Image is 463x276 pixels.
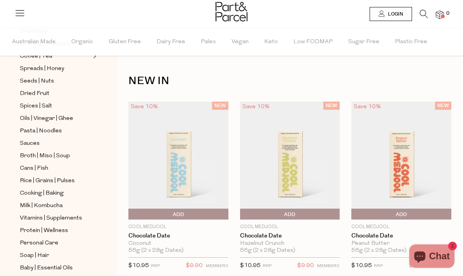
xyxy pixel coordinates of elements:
small: RRP [263,264,272,268]
span: Cans | Fish [20,164,48,173]
a: Sauces [20,139,91,148]
a: Soap | Hair [20,251,91,260]
a: Chocolate Date [128,232,228,239]
div: Save 10% [128,102,160,112]
button: Expand/Collapse Coffee | Tea [91,51,96,61]
a: Pasta | Noodles [20,126,91,136]
h1: NEW IN [128,72,451,90]
span: $9.90 [186,261,203,271]
span: Organic [71,28,93,56]
span: Dried Fruit [20,89,49,98]
button: Add To Parcel [128,209,228,220]
span: Protein | Wellness [20,226,68,236]
a: Cans | Fish [20,163,91,173]
img: Chocolate Date [240,102,340,220]
img: Chocolate Date [351,102,451,220]
p: Cool Medjool [128,223,228,230]
span: Seeds | Nuts [20,77,54,86]
span: Dairy Free [156,28,185,56]
p: Cool Medjool [240,223,340,230]
span: $10.95 [351,263,372,269]
span: Vegan [231,28,249,56]
p: Cool Medjool [351,223,451,230]
span: Milk | Kombucha [20,201,63,211]
span: Pasta | Noodles [20,127,62,136]
span: Login [386,11,403,18]
a: Oils | Vinegar | Ghee [20,114,91,123]
span: Spreads | Honey [20,64,64,74]
a: Chocolate Date [351,232,451,239]
span: Australian Made [12,28,56,56]
span: Sauces [20,139,40,148]
span: Soap | Hair [20,251,49,260]
a: Protein | Wellness [20,226,91,236]
span: Low FODMAP [293,28,333,56]
span: 56g (2 x 28g Dates) [128,247,184,254]
small: MEMBERS [206,264,228,268]
span: Vitamins | Supplements [20,214,82,223]
small: RRP [151,264,160,268]
span: NEW [435,102,451,110]
a: Coffee | Tea [20,51,91,61]
span: Rice | Grains | Pulses [20,176,75,186]
a: Chocolate Date [240,232,340,239]
small: MEMBERS [317,264,340,268]
small: RRP [374,264,383,268]
a: Personal Care [20,238,91,248]
span: NEW [212,102,228,110]
span: Keto [264,28,278,56]
inbox-online-store-chat: Shopify online store chat [407,244,457,270]
a: Spices | Salt [20,101,91,111]
a: Seeds | Nuts [20,76,91,86]
span: Baby | Essential Oils [20,264,73,273]
span: Oils | Vinegar | Ghee [20,114,73,123]
span: 56g (2 x 28g Dates) [240,247,295,254]
span: 0 [444,10,451,17]
span: $10.95 [240,263,261,269]
span: Cooking | Baking [20,189,64,198]
button: Add To Parcel [240,209,340,220]
span: Gluten Free [109,28,141,56]
a: Login [370,7,412,21]
img: Part&Parcel [216,2,247,21]
span: Coffee | Tea [20,52,52,61]
span: $9.90 [297,261,314,271]
a: Milk | Kombucha [20,201,91,211]
button: Add To Parcel [351,209,451,220]
div: Save 10% [240,102,272,112]
span: NEW [323,102,340,110]
span: Paleo [201,28,216,56]
div: Coconut [128,240,228,247]
span: Broth | Miso | Soup [20,151,70,161]
a: 0 [436,11,444,19]
span: Personal Care [20,239,58,248]
span: Plastic Free [395,28,427,56]
div: Peanut Butter [351,240,451,247]
a: Baby | Essential Oils [20,263,91,273]
img: Chocolate Date [128,102,228,220]
a: Dried Fruit [20,89,91,98]
span: 56g (2 x 28g Dates) [351,247,407,254]
a: Vitamins | Supplements [20,213,91,223]
div: Hazelnut Crunch [240,240,340,247]
span: Spices | Salt [20,102,52,111]
div: Save 10% [351,102,383,112]
span: $10.95 [128,263,149,269]
a: Rice | Grains | Pulses [20,176,91,186]
span: Sugar Free [348,28,379,56]
a: Cooking | Baking [20,188,91,198]
a: Broth | Miso | Soup [20,151,91,161]
a: Spreads | Honey [20,64,91,74]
